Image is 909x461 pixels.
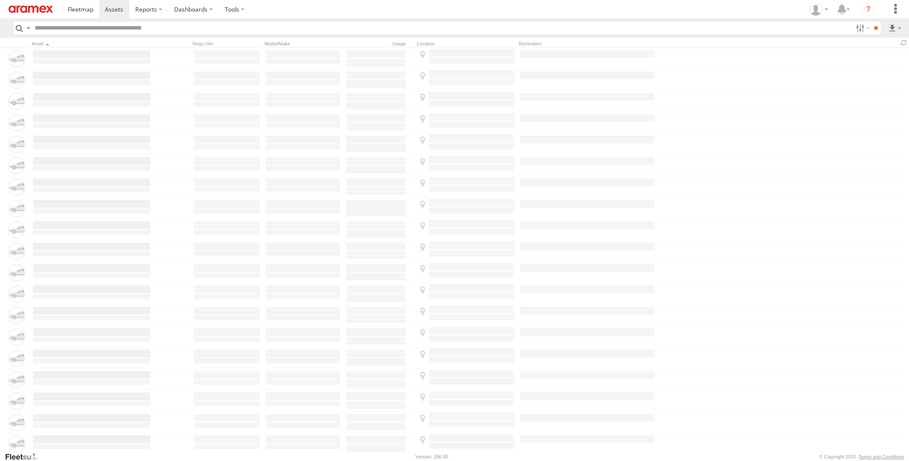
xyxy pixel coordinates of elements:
[819,454,904,459] div: © Copyright 2025 -
[25,22,32,34] label: Search Query
[806,3,831,16] div: Gabriel Liwang
[899,39,909,47] span: Refresh
[264,41,342,47] div: Model/Make
[417,41,515,47] div: Location
[861,3,875,16] i: ?
[416,454,448,459] div: Version: 306.00
[853,22,871,34] label: Search Filter Options
[888,22,902,34] label: Export results as...
[5,452,44,461] a: Visit our Website
[32,41,151,47] div: Click to Sort
[345,41,413,47] div: Usage
[519,41,656,47] div: Reminders
[859,454,904,459] a: Terms and Conditions
[193,41,261,47] div: Rego./Vin
[9,6,53,13] img: aramex-logo.svg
